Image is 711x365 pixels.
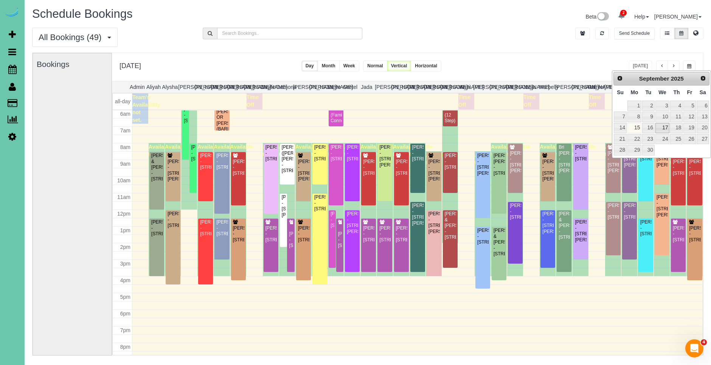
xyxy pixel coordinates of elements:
button: Vertical [387,61,411,71]
a: 23 [642,134,654,144]
div: [PERSON_NAME] - [STREET_ADDRESS] [346,144,358,162]
span: Team's Availability not set. [132,94,160,123]
div: [PERSON_NAME] - [STREET_ADDRESS] [444,153,456,170]
div: [PERSON_NAME] - [STREET_ADDRESS] [607,203,619,220]
div: [PERSON_NAME] ([PERSON_NAME]) [PERSON_NAME] - [STREET_ADDRESS] [281,144,293,174]
div: [PERSON_NAME] - [STREET_ADDRESS][PERSON_NAME] [542,159,554,182]
span: 8am [120,144,130,150]
th: [PERSON_NAME] [309,81,326,93]
span: 4pm [120,277,130,283]
div: [PERSON_NAME] - [STREET_ADDRESS] [151,219,163,237]
th: [PERSON_NAME] [375,81,391,93]
div: [PERSON_NAME] - [STREET_ADDRESS] [233,225,244,243]
span: 12pm [117,211,130,217]
div: [PERSON_NAME] - [STREET_ADDRESS] [298,225,309,243]
a: Next [698,73,708,84]
a: 10 [655,112,670,122]
div: [PERSON_NAME] - [STREET_ADDRESS] [624,203,635,220]
a: 29 [627,145,641,155]
span: Available time [491,144,514,157]
button: Day [301,61,318,71]
a: 21 [614,134,627,144]
span: Available time [279,144,302,157]
div: [PERSON_NAME] - [STREET_ADDRESS] [379,225,391,243]
div: [PERSON_NAME] - [STREET_ADDRESS] [200,219,211,237]
span: 2025 [671,75,684,82]
a: 2 [642,101,654,111]
th: [PERSON_NAME] [490,81,506,93]
a: Beta [586,14,609,20]
th: Gretel [342,81,358,93]
div: [PERSON_NAME] - [STREET_ADDRESS] [640,219,652,237]
span: 9am [120,161,130,167]
a: 6 [697,101,709,111]
th: Esme [326,81,342,93]
span: Time Off [589,94,601,108]
a: 14 [614,123,627,133]
div: [PERSON_NAME] - [STREET_ADDRESS] [216,219,228,237]
a: 18 [670,123,683,133]
div: [PERSON_NAME] - [STREET_ADDRESS][PERSON_NAME] [428,159,440,182]
div: [PERSON_NAME] - [STREET_ADDRESS] [330,211,334,228]
div: [PERSON_NAME] - [STREET_ADDRESS][PERSON_NAME] [477,153,489,176]
th: [PERSON_NAME] [293,81,309,93]
a: 11 [670,112,683,122]
div: [PERSON_NAME] - [STREET_ADDRESS] [477,228,489,245]
div: [PERSON_NAME] - [STREET_ADDRESS] [396,159,407,176]
div: [PERSON_NAME] - [STREET_ADDRESS] [265,225,277,243]
a: 17 [655,123,670,133]
span: Wednesday [658,89,666,95]
th: [PERSON_NAME] [244,81,260,93]
th: Jada [359,81,375,93]
iframe: Intercom live chat [685,339,703,357]
th: [PERSON_NAME] [424,81,440,93]
th: Alysha [162,81,178,93]
a: 24 [655,134,670,144]
div: [PERSON_NAME] - [STREET_ADDRESS] [167,211,179,228]
span: Available time [230,144,253,157]
a: 20 [697,123,709,133]
a: 8 [627,112,641,122]
span: Available time [507,144,530,157]
span: Thursday [673,89,680,95]
span: Available time [165,144,188,157]
span: Available time [573,144,596,157]
button: All Bookings (49) [32,28,118,47]
span: Available time [197,144,220,157]
div: [PERSON_NAME] - [STREET_ADDRESS] [689,225,701,243]
th: [PERSON_NAME] [194,81,211,93]
th: Lola [522,81,539,93]
span: Available time [393,144,416,157]
span: Available time [149,144,172,157]
th: Aliyah [145,81,161,93]
th: [PERSON_NAME] [227,81,244,93]
div: [PERSON_NAME] - [STREET_ADDRESS] [265,144,277,162]
div: [PERSON_NAME] - [STREET_ADDRESS] [314,144,326,162]
th: [PERSON_NAME] [604,81,621,93]
span: 8pm [120,344,130,350]
div: [PERSON_NAME] - [STREET_ADDRESS] [412,144,424,162]
a: 27 [697,134,709,144]
span: Saturday [700,89,706,95]
div: [PERSON_NAME] - [STREET_ADDRESS][PERSON_NAME] [575,219,587,243]
button: [DATE] [629,61,652,71]
a: 13 [697,112,709,122]
div: [PERSON_NAME] - [STREET_ADDRESS][PERSON_NAME] [346,211,358,235]
div: [PERSON_NAME] & [PERSON_NAME] - [STREET_ADDRESS] [444,211,456,240]
a: 19 [683,123,695,133]
button: Send Schedule [614,28,655,39]
a: 28 [614,145,627,155]
div: [PERSON_NAME] - [STREET_ADDRESS] [672,159,684,176]
h3: Bookings [37,60,108,68]
a: 22 [627,134,641,144]
span: 7am [120,127,130,134]
div: [PERSON_NAME] - [STREET_ADDRESS][PERSON_NAME] [298,159,309,182]
a: Help [634,14,649,20]
span: Tuesday [645,89,651,95]
th: Kasi [457,81,473,93]
span: Monday [631,89,638,95]
th: Reinier [588,81,604,93]
div: [PERSON_NAME] - [STREET_ADDRESS][PERSON_NAME] [607,151,619,174]
span: Available time [214,144,237,157]
div: [PERSON_NAME] - [STREET_ADDRESS][PERSON_NAME] [379,144,391,168]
